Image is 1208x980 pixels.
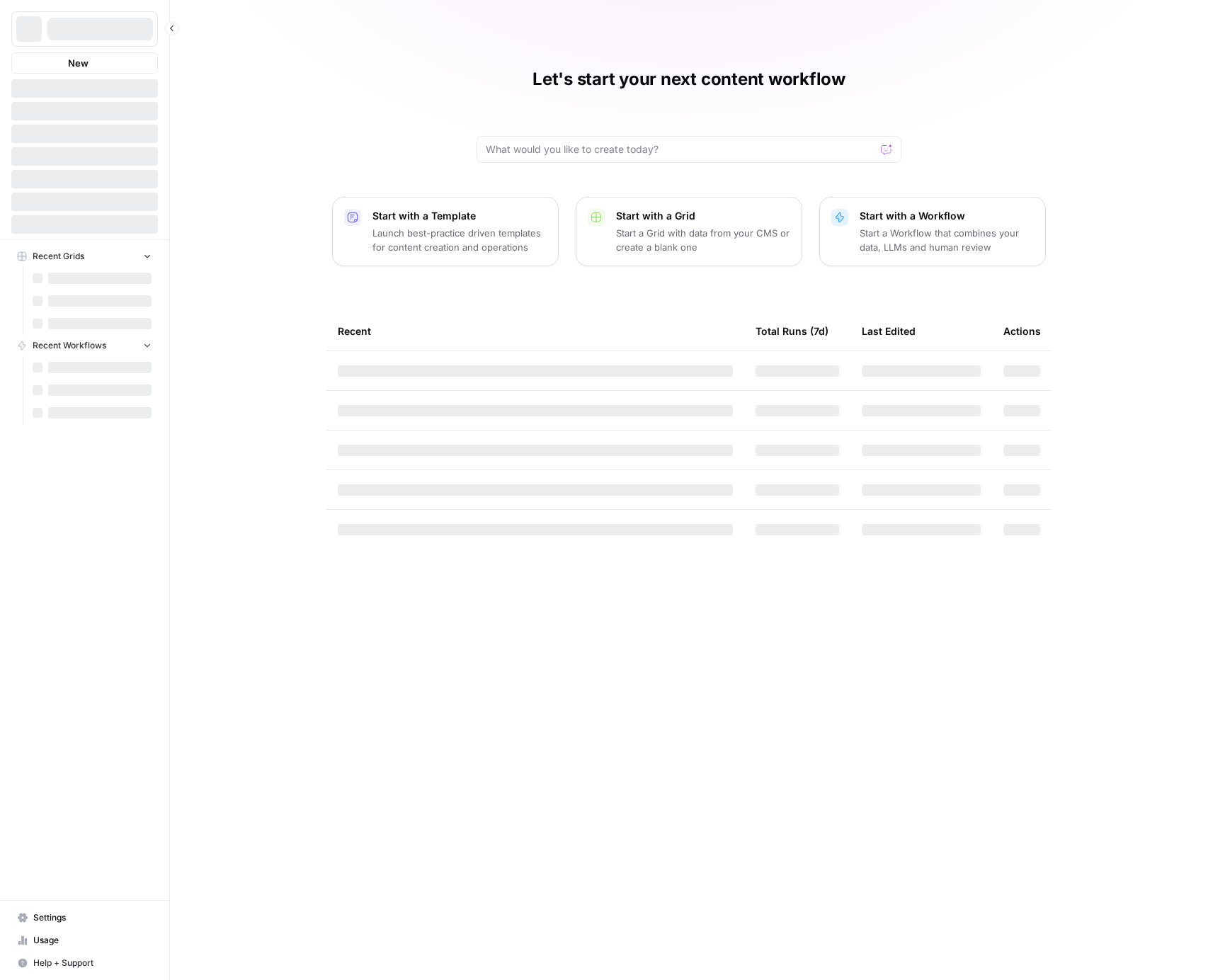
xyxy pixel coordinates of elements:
[862,312,916,351] div: Last Edited
[860,226,1034,254] p: Start a Workflow that combines your data, LLMs and human review
[372,209,547,223] p: Start with a Template
[11,952,158,974] button: Help + Support
[616,226,790,254] p: Start a Grid with data from your CMS or create a blank one
[532,68,845,91] h1: Let's start your next content workflow
[33,339,106,352] span: Recent Workflows
[332,197,559,266] button: Start with a TemplateLaunch best-practice driven templates for content creation and operations
[11,335,158,356] button: Recent Workflows
[11,52,158,74] button: New
[11,929,158,952] a: Usage
[372,226,547,254] p: Launch best-practice driven templates for content creation and operations
[756,312,828,351] div: Total Runs (7d)
[576,197,802,266] button: Start with a GridStart a Grid with data from your CMS or create a blank one
[486,142,875,156] input: What would you like to create today?
[860,209,1034,223] p: Start with a Workflow
[11,906,158,929] a: Settings
[338,312,733,351] div: Recent
[33,957,152,969] span: Help + Support
[819,197,1046,266] button: Start with a WorkflowStart a Workflow that combines your data, LLMs and human review
[616,209,790,223] p: Start with a Grid
[33,934,152,947] span: Usage
[68,56,89,70] span: New
[11,246,158,267] button: Recent Grids
[33,250,84,263] span: Recent Grids
[33,911,152,924] span: Settings
[1003,312,1041,351] div: Actions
